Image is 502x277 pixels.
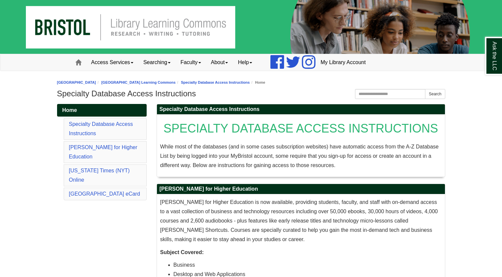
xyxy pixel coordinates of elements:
[206,54,233,71] a: About
[157,104,445,115] h2: Specialty Database Access Instructions
[160,249,204,255] strong: Subject Covered:
[57,89,445,98] h1: Specialty Database Access Instructions
[316,54,371,71] a: My Library Account
[69,168,130,183] a: [US_STATE] Times (NYT) Online
[57,104,147,202] div: Guide Pages
[164,122,438,135] span: SPECIALTY DATABASE ACCESS INSTRUCTIONS
[176,54,206,71] a: Faculty
[160,198,442,244] p: [PERSON_NAME] for Higher Education is now available, providing students, faculty, and staff with ...
[250,79,265,86] li: Home
[57,104,147,117] a: Home
[101,80,176,84] a: [GEOGRAPHIC_DATA] Learning Commons
[57,80,96,84] a: [GEOGRAPHIC_DATA]
[425,89,445,99] button: Search
[233,54,257,71] a: Help
[57,79,445,86] nav: breadcrumb
[69,144,137,159] a: [PERSON_NAME] for Higher Education
[69,191,140,197] a: [GEOGRAPHIC_DATA] eCard
[181,80,250,84] a: Specialty Database Access Instructions
[174,260,442,270] li: Business
[69,121,133,136] a: Specialty Database Access Instructions
[138,54,176,71] a: Searching
[160,142,442,170] p: While most of the databases (and in some cases subscription websites) have automatic access from ...
[86,54,138,71] a: Access Services
[157,184,445,194] h2: [PERSON_NAME] for Higher Education
[62,107,77,113] span: Home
